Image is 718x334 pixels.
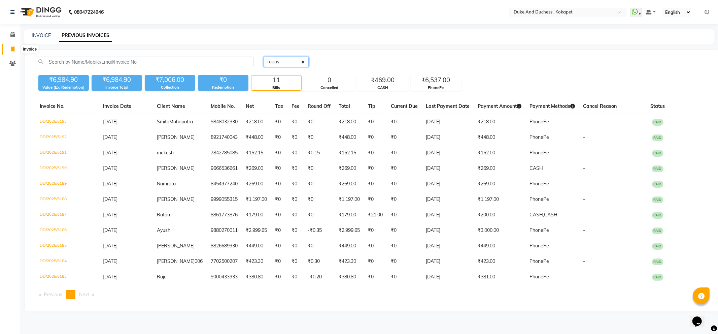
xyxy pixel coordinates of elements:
[207,176,242,192] td: 8454977240
[44,292,62,298] span: Previous
[103,150,117,156] span: [DATE]
[422,207,474,223] td: [DATE]
[251,85,301,91] div: Bills
[358,75,408,85] div: ₹469.00
[198,85,248,90] div: Redemption
[157,212,170,218] span: Ratan
[157,165,195,171] span: [PERSON_NAME]
[103,134,117,140] span: [DATE]
[474,254,525,269] td: ₹423.00
[529,150,549,156] span: PhonePe
[271,223,287,238] td: ₹0
[242,238,271,254] td: ₹449.00
[207,161,242,176] td: 9666536661
[304,269,335,285] td: -₹0.20
[292,103,300,109] span: Fee
[74,3,104,22] b: 08047224946
[242,207,271,223] td: ₹179.00
[529,196,549,202] span: PhonePe
[17,3,63,22] img: logo
[69,292,72,298] span: 1
[207,192,242,207] td: 9999055315
[387,238,422,254] td: ₹0
[242,130,271,145] td: ₹448.00
[422,238,474,254] td: [DATE]
[195,258,203,264] span: 006
[364,192,387,207] td: ₹0
[304,161,335,176] td: ₹0
[287,269,304,285] td: ₹0
[583,103,617,109] span: Cancel Reason
[36,290,709,299] nav: Pagination
[304,114,335,130] td: ₹0
[242,176,271,192] td: ₹269.00
[387,269,422,285] td: ₹0
[335,114,364,130] td: ₹218.00
[544,212,557,218] span: CASH
[36,192,99,207] td: DD/2025/5188
[157,227,170,233] span: Ayush
[335,176,364,192] td: ₹269.00
[287,192,304,207] td: ₹0
[36,207,99,223] td: DD/2025/5187
[198,75,248,85] div: ₹0
[474,130,525,145] td: ₹448.00
[304,145,335,161] td: ₹0.15
[529,103,575,109] span: Payment Methods
[36,161,99,176] td: DD/2025/5190
[246,103,254,109] span: Net
[287,114,304,130] td: ₹0
[583,227,585,233] span: -
[242,254,271,269] td: ₹423.30
[59,30,112,42] a: PREVIOUS INVOICES
[287,130,304,145] td: ₹0
[103,196,117,202] span: [DATE]
[271,192,287,207] td: ₹0
[92,75,142,85] div: ₹6,984.90
[103,243,117,249] span: [DATE]
[474,223,525,238] td: ₹3,000.00
[242,192,271,207] td: ₹1,197.00
[304,254,335,269] td: ₹0.30
[335,130,364,145] td: ₹448.00
[422,145,474,161] td: [DATE]
[242,269,271,285] td: ₹380.80
[157,196,195,202] span: [PERSON_NAME]
[583,181,585,187] span: -
[271,207,287,223] td: ₹0
[387,161,422,176] td: ₹0
[335,238,364,254] td: ₹449.00
[36,130,99,145] td: DD/2025/5192
[38,85,89,90] div: Value (Ex. Redemption)
[242,145,271,161] td: ₹152.15
[36,223,99,238] td: DD/2025/5186
[271,269,287,285] td: ₹0
[364,114,387,130] td: ₹0
[387,145,422,161] td: ₹0
[103,258,117,264] span: [DATE]
[529,134,549,140] span: PhonePe
[308,103,331,109] span: Round Off
[207,254,242,269] td: 7702500207
[271,130,287,145] td: ₹0
[474,161,525,176] td: ₹269.00
[652,181,663,188] span: PAID
[583,165,585,171] span: -
[364,207,387,223] td: ₹21.00
[271,176,287,192] td: ₹0
[145,75,195,85] div: ₹7,006.00
[157,258,195,264] span: [PERSON_NAME]
[422,161,474,176] td: [DATE]
[583,212,585,218] span: -
[305,75,354,85] div: 0
[335,207,364,223] td: ₹179.00
[474,145,525,161] td: ₹152.00
[364,130,387,145] td: ₹0
[474,207,525,223] td: ₹200.00
[38,75,89,85] div: ₹6,984.90
[364,223,387,238] td: ₹0
[287,161,304,176] td: ₹0
[583,274,585,280] span: -
[157,243,195,249] span: [PERSON_NAME]
[387,223,422,238] td: ₹0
